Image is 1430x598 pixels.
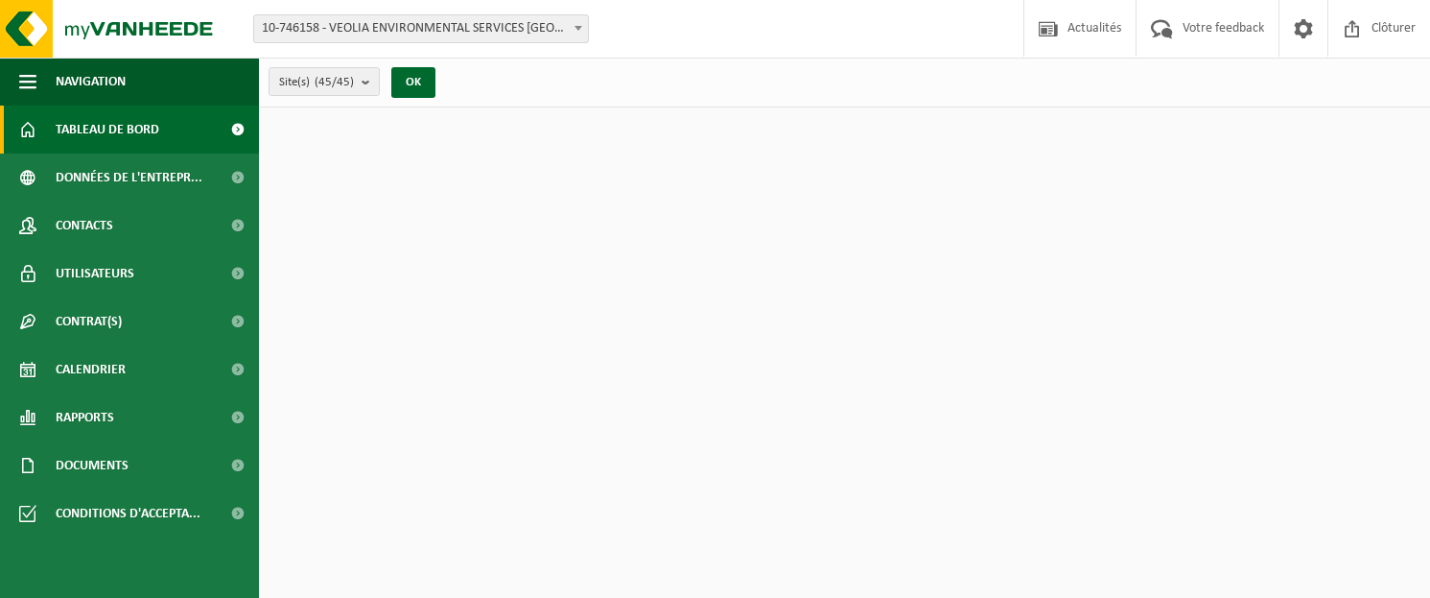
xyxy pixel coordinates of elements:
span: Rapports [56,394,114,442]
count: (45/45) [315,76,354,88]
span: Documents [56,442,129,490]
span: Calendrier [56,346,126,394]
span: Données de l'entrepr... [56,154,202,202]
span: Navigation [56,58,126,106]
span: Conditions d'accepta... [56,490,200,538]
button: Site(s)(45/45) [269,67,380,96]
span: Contacts [56,202,113,250]
button: OK [391,67,435,98]
span: Site(s) [279,68,354,97]
span: Contrat(s) [56,298,122,346]
span: 10-746158 - VEOLIA ENVIRONMENTAL SERVICES WALLONIE - GRÂCE-HOLLOGNE [253,14,589,43]
span: Utilisateurs [56,250,134,298]
span: Tableau de bord [56,106,159,154]
span: 10-746158 - VEOLIA ENVIRONMENTAL SERVICES WALLONIE - GRÂCE-HOLLOGNE [254,15,588,42]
